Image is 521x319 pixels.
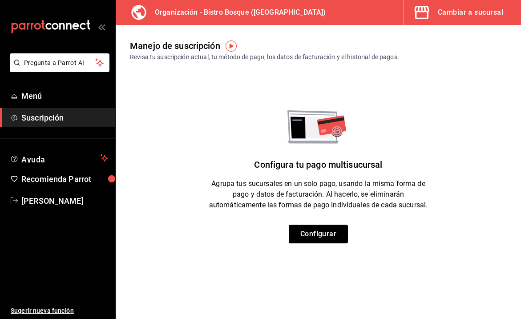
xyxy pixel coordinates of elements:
button: open_drawer_menu [98,23,105,30]
span: [PERSON_NAME] [21,195,108,207]
span: Sugerir nueva función [11,306,108,315]
div: Revisa tu suscripción actual, tu método de pago, los datos de facturación y el historial de pagos. [130,52,399,62]
button: Configurar [289,225,348,243]
span: Suscripción [21,112,108,124]
img: Tooltip marker [226,40,237,52]
span: Menú [21,90,108,102]
div: Manejo de suscripción [130,39,220,52]
button: Pregunta a Parrot AI [10,53,109,72]
div: Configura tu pago multisucursal [254,144,382,178]
h3: Organización - Bistro Bosque ([GEOGRAPHIC_DATA]) [148,7,326,18]
span: Ayuda [21,153,97,163]
span: Pregunta a Parrot AI [24,58,96,68]
span: Recomienda Parrot [21,173,108,185]
div: Cambiar a sucursal [438,6,503,19]
div: Agrupa tus sucursales en un solo pago, usando la misma forma de pago y datos de facturación. Al h... [207,178,430,225]
a: Pregunta a Parrot AI [6,65,109,74]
